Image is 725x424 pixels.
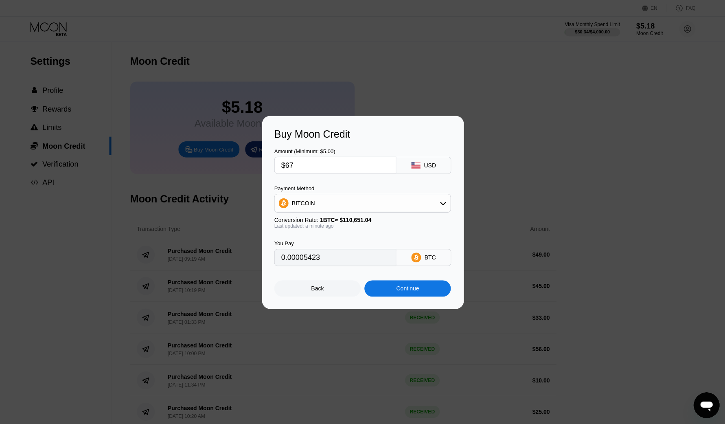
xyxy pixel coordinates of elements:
iframe: Button to launch messaging window [692,391,718,417]
div: Buy Moon Credit [274,128,451,140]
div: Continue [396,285,418,291]
div: Continue [364,280,450,296]
input: $0.00 [281,157,389,173]
div: Payment Method [274,185,450,191]
div: Conversion Rate: [274,216,450,223]
div: Back [274,280,360,296]
div: BITCOIN [291,200,315,206]
div: Amount (Minimum: $5.00) [274,148,396,154]
div: BITCOIN [274,195,450,211]
div: BTC [424,254,435,260]
div: You Pay [274,240,396,246]
div: USD [423,162,436,168]
div: Back [311,285,324,291]
div: Last updated: a minute ago [274,223,450,228]
span: 1 BTC ≈ $110,651.04 [320,216,371,223]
